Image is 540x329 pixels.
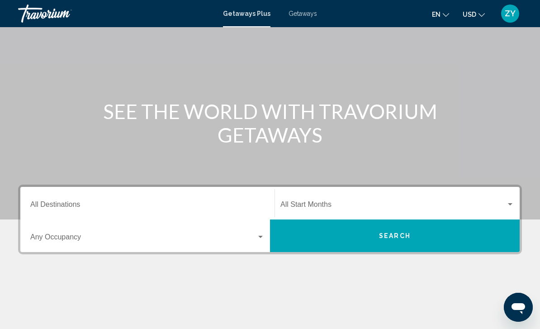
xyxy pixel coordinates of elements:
[505,9,516,18] span: ZY
[289,10,317,17] a: Getaways
[270,219,520,252] button: Search
[463,8,485,21] button: Change currency
[223,10,270,17] a: Getaways Plus
[498,4,522,23] button: User Menu
[379,233,411,240] span: Search
[20,187,520,252] div: Search widget
[18,5,214,23] a: Travorium
[100,100,440,147] h1: SEE THE WORLD WITH TRAVORIUM GETAWAYS
[463,11,476,18] span: USD
[432,11,441,18] span: en
[504,293,533,322] iframe: Кнопка запуска окна обмена сообщениями
[432,8,449,21] button: Change language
